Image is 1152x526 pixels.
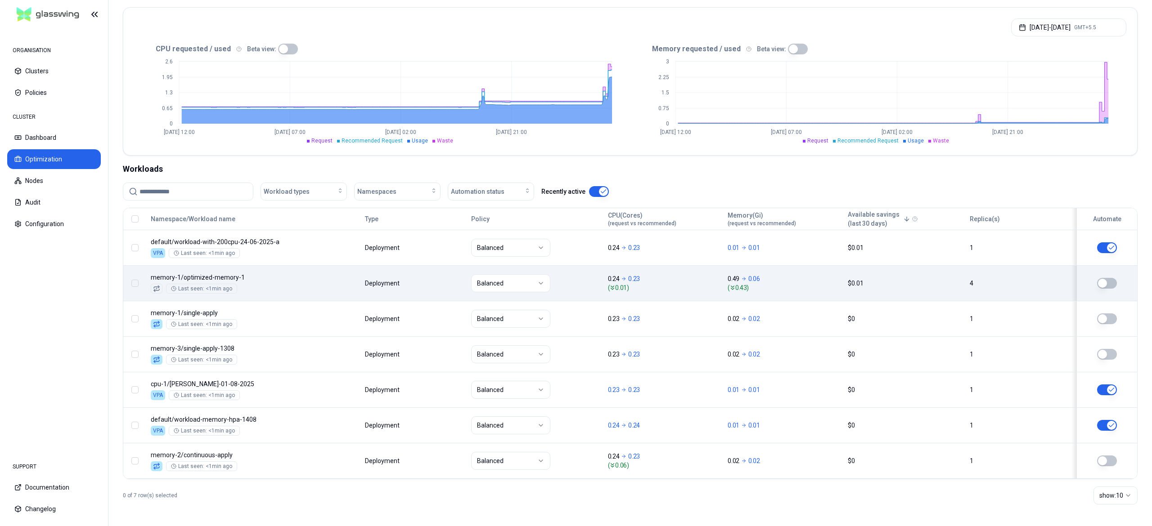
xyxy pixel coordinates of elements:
span: GMT+5.5 [1074,24,1096,31]
p: 0.24 [608,421,620,430]
tspan: 2.25 [658,74,669,80]
button: Optimization [7,149,101,169]
button: Replica(s) [970,210,1000,228]
tspan: [DATE] 02:00 [385,129,416,135]
p: 0.23 [628,243,640,252]
button: Namespaces [354,183,441,201]
p: 0.02 [728,314,739,323]
button: Type [365,210,378,228]
button: CPU(Cores)(request vs recommended) [608,210,676,228]
span: ( 0.43 ) [728,283,840,292]
div: $0 [848,421,962,430]
div: SUPPORT [7,458,101,476]
p: 0.24 [608,274,620,283]
div: 1 [970,421,1067,430]
div: Last seen: <1min ago [171,356,232,363]
span: Waste [933,138,949,144]
button: Dashboard [7,128,101,147]
div: Deployment [365,314,401,323]
tspan: [DATE] 12:00 [164,129,195,135]
div: Last seen: <1min ago [174,392,235,399]
tspan: 0 [170,120,173,127]
div: $0 [848,314,962,323]
p: 0.24 [608,452,620,461]
p: 0 of 7 row(s) selected [123,492,177,499]
div: Deployment [365,279,401,288]
label: Recently active [541,188,585,195]
tspan: 1.5 [661,89,669,96]
tspan: 0 [666,120,669,127]
span: Workload types [264,187,310,196]
div: 1 [970,350,1067,359]
button: Namespace/Workload name [151,210,235,228]
tspan: 0.75 [658,105,669,111]
tspan: [DATE] 12:00 [660,129,691,135]
button: [DATE]-[DATE]GMT+5.5 [1011,18,1126,36]
span: ( 0.01 ) [608,283,720,292]
div: Last seen: <1min ago [174,250,235,257]
p: continuous-apply [151,450,324,459]
p: 0.23 [628,314,640,323]
div: Deployment [365,243,401,252]
p: 0.06 [748,274,760,283]
p: 0.49 [728,274,739,283]
div: $0.01 [848,243,962,252]
tspan: [DATE] 07:00 [274,129,306,135]
img: GlassWing [13,4,83,25]
p: 0.23 [628,274,640,283]
span: Recommended Request [837,138,899,144]
tspan: 1.3 [165,89,173,96]
p: 0.23 [628,452,640,461]
div: 1 [970,243,1067,252]
p: 0.23 [608,314,620,323]
span: Request [311,138,333,144]
p: 0.01 [728,385,739,394]
p: single-apply-1308 [151,344,324,353]
button: Clusters [7,61,101,81]
span: (request vs recommended) [608,220,676,227]
tspan: 0.65 [162,105,173,111]
div: VPA [151,390,165,400]
span: Waste [437,138,453,144]
div: Deployment [365,421,401,430]
p: optimized-memory-1 [151,273,324,282]
button: Configuration [7,214,101,234]
p: 0.23 [628,350,640,359]
div: Last seen: <1min ago [171,321,232,328]
button: Nodes [7,171,101,191]
p: 0.02 [748,314,760,323]
div: $0.01 [848,279,962,288]
div: Automate [1081,214,1133,223]
div: 4 [970,279,1067,288]
div: CPU(Cores) [608,211,676,227]
div: VPA [151,248,165,258]
span: Namespaces [357,187,396,196]
p: 0.02 [748,456,760,465]
button: Available savings(last 30 days) [848,210,910,228]
button: Changelog [7,499,101,519]
tspan: [DATE] 21:00 [496,129,527,135]
p: 0.02 [748,350,760,359]
div: CLUSTER [7,108,101,126]
p: 0.24 [628,421,640,430]
div: 1 [970,456,1067,465]
button: Audit [7,192,101,212]
div: Workloads [123,163,1138,175]
button: Policies [7,83,101,103]
div: $0 [848,385,962,394]
div: Deployment [365,350,401,359]
div: Last seen: <1min ago [171,463,232,470]
tspan: 3 [666,58,669,65]
p: 0.01 [748,385,760,394]
p: 0.24 [608,243,620,252]
p: raghav-01-08-2025 [151,379,324,388]
div: CPU requested / used [134,44,630,54]
div: 1 [970,385,1067,394]
tspan: [DATE] 21:00 [992,129,1023,135]
span: Recommended Request [342,138,403,144]
span: Request [807,138,828,144]
p: 0.23 [608,385,620,394]
div: Deployment [365,456,401,465]
p: workload-with-200cpu-24-06-2025-a [151,237,324,246]
p: single-apply [151,308,324,317]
